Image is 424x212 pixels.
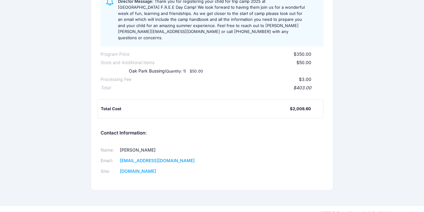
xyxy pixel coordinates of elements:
[190,69,203,73] small: $50.00
[116,68,250,74] div: Oak Park Bussing
[294,51,311,57] span: $350.00
[101,166,118,177] td: Site:
[101,59,155,66] div: Store and Additional Items
[101,85,111,91] div: Total
[120,168,156,174] a: [DOMAIN_NAME]
[118,145,204,156] td: [PERSON_NAME]
[165,69,186,73] small: (Quantity: 1)
[101,106,290,112] div: Total Cost
[120,158,195,163] a: [EMAIL_ADDRESS][DOMAIN_NAME]
[101,76,131,83] div: Processing Fee
[101,51,129,58] div: Program Price
[155,59,312,66] div: $50.00
[290,106,311,112] div: $2,008.60
[101,156,118,166] td: Email:
[101,130,324,136] h5: Contact Information:
[111,85,312,91] div: $403.00
[131,76,312,83] div: $3.00
[101,145,118,156] td: Name:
